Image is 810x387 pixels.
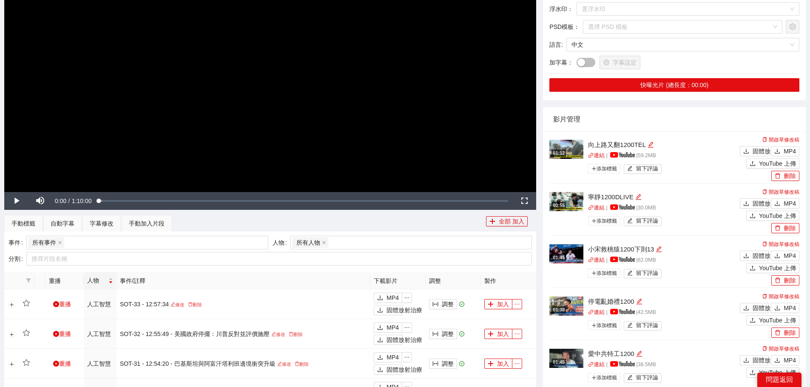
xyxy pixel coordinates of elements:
font: 快曝光片 (總長度：00:00) [640,82,708,88]
font: 固體放射治療 [753,200,788,207]
font: 開啟草修改稿 [769,189,799,195]
font: YouTube 上傳 [759,265,796,271]
button: 列寬調整 [429,299,457,309]
font: 向上路又翻1200TEL [588,141,646,148]
font: 開啟草修改稿 [769,294,799,299]
font: | [636,309,637,315]
font: 自動字幕 [51,220,74,227]
span: 加 [591,218,597,223]
font: | [606,153,607,158]
font: 小宋救桃猿1200下則13 [588,246,654,253]
span: 下載 [377,325,383,331]
button: 上傳YouTube 上傳 [746,263,799,273]
font: MB [648,153,656,158]
font: 添加標籤 [597,322,617,328]
font: 所有事件 [32,239,56,246]
font: MP4 [784,252,796,259]
font: 重播 [59,301,71,308]
font: 連結 [594,362,605,367]
font: MB [648,309,656,315]
span: 下載 [774,357,780,364]
span: 星星 [23,329,30,337]
font: 固體放射治療 [753,252,788,259]
font: | [636,257,637,263]
font: YouTube 上傳 [759,160,796,167]
font: 浮水印 [549,6,567,12]
font: 重播 [59,360,71,367]
button: 快曝光片 (總長度：00:00) [549,78,799,92]
button: 下載固體放射治療 [740,146,769,156]
font: MP4 [387,354,399,361]
font: | [606,205,607,211]
button: 省略 [402,352,412,362]
span: 下載 [377,337,383,344]
span: 編輯 [171,302,175,307]
span: 省略 [402,325,412,331]
font: 連結 [594,257,605,263]
span: 刪除 [775,225,781,232]
span: 省略 [512,301,522,307]
span: 檢查圓圈 [459,361,465,367]
span: 下載 [774,305,780,312]
span: 省略 [512,361,522,367]
button: 環境字幕設定 [600,56,640,69]
img: yt_logo_rgb_light.a676ea31.png [610,361,635,367]
font: | [636,362,637,367]
span: 下載 [743,305,749,312]
span: 0:00 [55,198,66,204]
button: 下載MP4 [771,146,799,156]
img: 4ea8569f-3ac6-4db8-84f9-f8fe4e1296e3.jpg [549,349,583,368]
span: 省略 [512,331,522,337]
span: 遊戲圈 [53,331,59,337]
span: 上傳 [750,265,756,272]
font: 手動加入片段 [129,220,165,227]
div: 編輯 [648,140,654,150]
font: 01:12 [553,150,565,155]
font: 00:55 [553,203,565,208]
div: Progress Bar [99,200,509,202]
button: 編輯留下評論 [624,269,662,278]
img: 516def07-e519-4dad-beb7-ca52a9f1eb3c.jpg [549,297,583,316]
font: 38.5 [637,362,648,367]
button: 展開行 [9,331,15,338]
img: yt_logo_rgb_light.a676ea31.png [610,257,635,262]
font: 刪除 [193,302,202,307]
font: 留下評論 [636,375,658,381]
div: 編輯 [636,297,642,307]
font: 重播 [59,331,71,337]
font: 42.5 [637,309,648,315]
font: MB [648,257,656,263]
font: 人工智慧 [87,360,111,367]
button: 下載MP4 [771,251,799,261]
font: 刪除 [784,277,796,284]
font: 所有人物 [296,239,320,246]
font: 事件/註釋 [120,277,145,284]
font: 59.2 [637,153,648,158]
span: 列寬 [432,331,438,338]
button: 下載固體放射治療 [740,198,769,209]
button: 下載MP4 [771,198,799,209]
span: 下載 [743,148,749,155]
font: PSD模板 [549,23,574,30]
button: 省略 [402,322,412,333]
font: 固體放射治療 [753,357,788,364]
span: 上傳 [750,161,756,167]
button: Mute [28,192,52,210]
span: 編輯 [627,322,633,329]
a: 關聯連結 [588,205,605,211]
button: 下載MP4 [374,322,402,333]
font: 全部 加入 [499,218,524,225]
font: ： [567,6,573,12]
span: 下載 [774,148,780,155]
font: 加字幕 [549,59,567,66]
font: 字幕修改 [90,220,114,227]
img: a407c25c-3b61-4372-9e2f-6c636b8e5e80.jpg [549,192,583,211]
font: 固體放射治療 [387,366,422,373]
button: 加加入 [484,299,512,309]
span: 刪除 [188,302,193,307]
span: 省略 [402,295,412,301]
div: 編輯 [656,244,662,254]
font: 問題返回 [766,376,793,384]
span: 下載 [743,201,749,207]
font: 加入 [497,360,509,367]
